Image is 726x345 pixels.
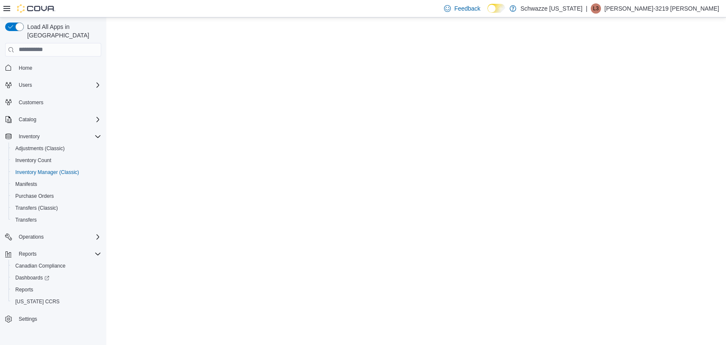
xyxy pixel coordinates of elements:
[9,260,105,272] button: Canadian Compliance
[2,313,105,325] button: Settings
[9,154,105,166] button: Inventory Count
[12,285,101,295] span: Reports
[15,145,65,152] span: Adjustments (Classic)
[19,65,32,71] span: Home
[9,190,105,202] button: Purchase Orders
[24,23,101,40] span: Load All Apps in [GEOGRAPHIC_DATA]
[12,261,101,271] span: Canadian Compliance
[19,316,37,322] span: Settings
[604,3,719,14] p: [PERSON_NAME]-3219 [PERSON_NAME]
[12,167,83,177] a: Inventory Manager (Classic)
[15,274,49,281] span: Dashboards
[521,3,583,14] p: Schwazze [US_STATE]
[15,181,37,188] span: Manifests
[19,234,44,240] span: Operations
[15,114,101,125] span: Catalog
[15,205,58,211] span: Transfers (Classic)
[15,114,40,125] button: Catalog
[12,143,68,154] a: Adjustments (Classic)
[2,231,105,243] button: Operations
[2,96,105,108] button: Customers
[2,62,105,74] button: Home
[15,298,60,305] span: [US_STATE] CCRS
[2,131,105,143] button: Inventory
[591,3,601,14] div: Logan-3219 Rossell
[2,248,105,260] button: Reports
[15,97,101,108] span: Customers
[12,191,57,201] a: Purchase Orders
[17,4,55,13] img: Cova
[586,3,587,14] p: |
[15,131,43,142] button: Inventory
[12,167,101,177] span: Inventory Manager (Classic)
[15,249,40,259] button: Reports
[15,193,54,200] span: Purchase Orders
[487,4,505,13] input: Dark Mode
[19,251,37,257] span: Reports
[15,80,101,90] span: Users
[15,314,40,324] a: Settings
[12,155,55,165] a: Inventory Count
[9,214,105,226] button: Transfers
[9,284,105,296] button: Reports
[12,203,101,213] span: Transfers (Classic)
[12,203,61,213] a: Transfers (Classic)
[15,314,101,324] span: Settings
[12,179,101,189] span: Manifests
[9,166,105,178] button: Inventory Manager (Classic)
[15,63,101,73] span: Home
[12,273,101,283] span: Dashboards
[9,178,105,190] button: Manifests
[12,285,37,295] a: Reports
[454,4,480,13] span: Feedback
[9,143,105,154] button: Adjustments (Classic)
[12,215,101,225] span: Transfers
[12,261,69,271] a: Canadian Compliance
[9,296,105,308] button: [US_STATE] CCRS
[12,143,101,154] span: Adjustments (Classic)
[12,191,101,201] span: Purchase Orders
[593,3,598,14] span: L3
[15,80,35,90] button: Users
[9,202,105,214] button: Transfers (Classic)
[12,297,101,307] span: Washington CCRS
[12,297,63,307] a: [US_STATE] CCRS
[15,232,47,242] button: Operations
[2,114,105,125] button: Catalog
[2,79,105,91] button: Users
[9,272,105,284] a: Dashboards
[15,249,101,259] span: Reports
[15,217,37,223] span: Transfers
[15,286,33,293] span: Reports
[15,262,65,269] span: Canadian Compliance
[19,82,32,88] span: Users
[19,99,43,106] span: Customers
[15,97,47,108] a: Customers
[15,169,79,176] span: Inventory Manager (Classic)
[15,63,36,73] a: Home
[12,215,40,225] a: Transfers
[19,133,40,140] span: Inventory
[12,273,53,283] a: Dashboards
[19,116,36,123] span: Catalog
[12,155,101,165] span: Inventory Count
[12,179,40,189] a: Manifests
[15,131,101,142] span: Inventory
[15,157,51,164] span: Inventory Count
[15,232,101,242] span: Operations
